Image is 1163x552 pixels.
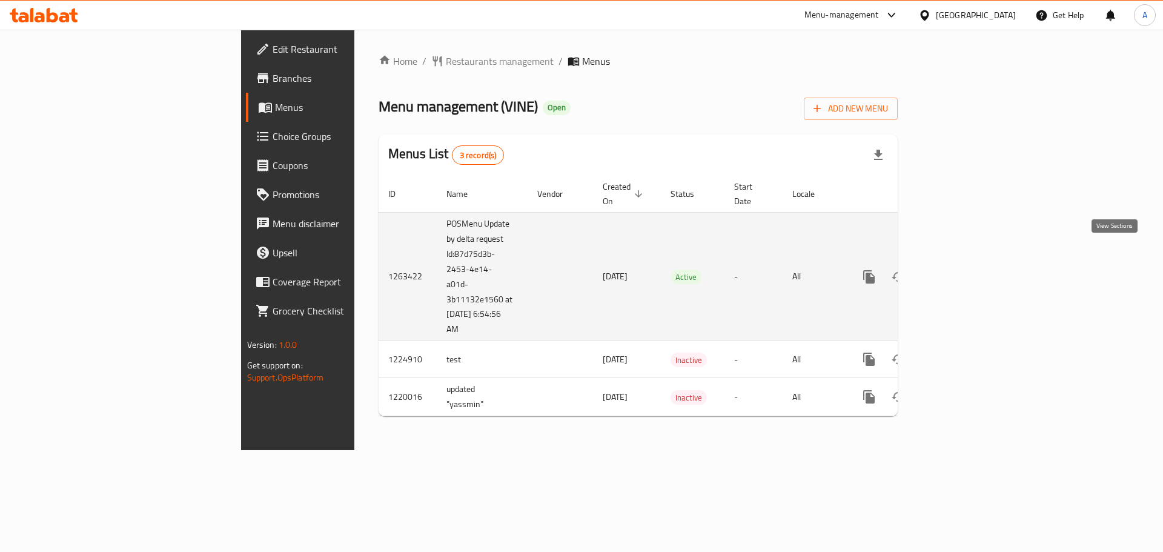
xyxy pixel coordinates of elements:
a: Support.OpsPlatform [247,370,324,385]
td: test [437,341,528,378]
a: Branches [246,64,436,93]
span: Inactive [671,391,707,405]
span: Inactive [671,353,707,367]
span: Status [671,187,710,201]
a: Upsell [246,238,436,267]
a: Coupons [246,151,436,180]
a: Coverage Report [246,267,436,296]
button: more [855,345,884,374]
span: Name [446,187,483,201]
a: Edit Restaurant [246,35,436,64]
button: Change Status [884,262,913,291]
a: Menu disclaimer [246,209,436,238]
span: Vendor [537,187,578,201]
td: POSMenu Update by delta request Id:87d75d3b-2453-4e14-a01d-3b11132e1560 at [DATE] 6:54:56 AM [437,212,528,341]
span: Grocery Checklist [273,304,426,318]
span: Menus [582,54,610,68]
span: 3 record(s) [452,150,504,161]
a: Promotions [246,180,436,209]
td: updated "yassmin" [437,378,528,416]
li: / [558,54,563,68]
span: Add New Menu [813,101,888,116]
span: Coverage Report [273,274,426,289]
div: Inactive [671,390,707,405]
button: Add New Menu [804,98,898,120]
span: Branches [273,71,426,85]
button: more [855,382,884,411]
a: Grocery Checklist [246,296,436,325]
span: [DATE] [603,268,628,284]
div: Total records count [452,145,505,165]
span: Menu management ( VINE ) [379,93,538,120]
td: All [783,212,845,341]
span: A [1142,8,1147,22]
span: Created On [603,179,646,208]
div: Menu-management [804,8,879,22]
span: Edit Restaurant [273,42,426,56]
a: Restaurants management [431,54,554,68]
td: All [783,378,845,416]
span: [DATE] [603,351,628,367]
span: Restaurants management [446,54,554,68]
span: [DATE] [603,389,628,405]
div: [GEOGRAPHIC_DATA] [936,8,1016,22]
span: Coupons [273,158,426,173]
button: Change Status [884,345,913,374]
span: Active [671,270,701,284]
a: Choice Groups [246,122,436,151]
span: Menus [275,100,426,115]
span: Start Date [734,179,768,208]
table: enhanced table [379,176,981,417]
span: Locale [792,187,830,201]
span: Promotions [273,187,426,202]
td: - [724,378,783,416]
button: more [855,262,884,291]
nav: breadcrumb [379,54,898,68]
span: Menu disclaimer [273,216,426,231]
td: - [724,212,783,341]
div: Open [543,101,571,115]
a: Menus [246,93,436,122]
span: Open [543,102,571,113]
span: Choice Groups [273,129,426,144]
span: Upsell [273,245,426,260]
td: All [783,341,845,378]
th: Actions [845,176,981,213]
h2: Menus List [388,145,504,165]
div: Export file [864,141,893,170]
button: Change Status [884,382,913,411]
td: - [724,341,783,378]
span: ID [388,187,411,201]
span: Get support on: [247,357,303,373]
span: Version: [247,337,277,353]
span: 1.0.0 [279,337,297,353]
